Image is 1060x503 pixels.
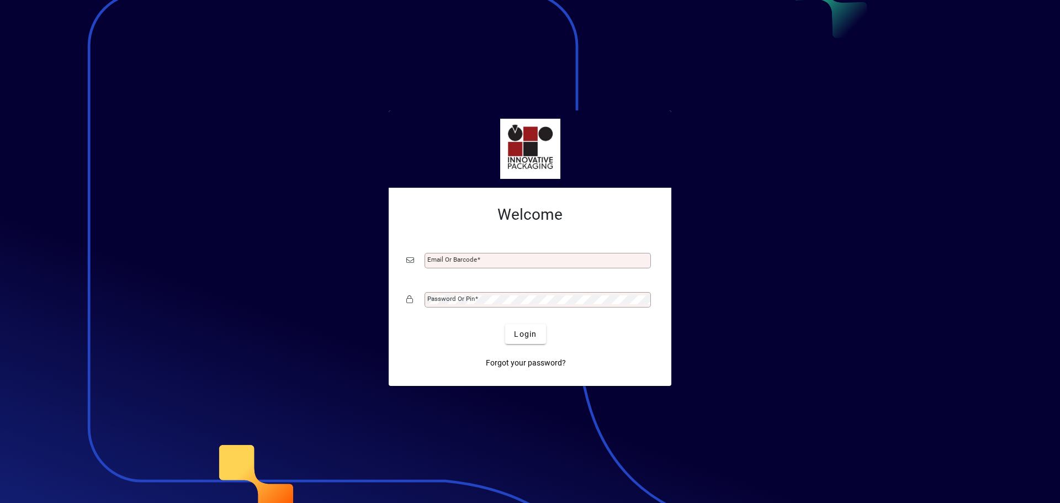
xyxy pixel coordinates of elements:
span: Login [514,329,537,340]
button: Login [505,324,545,344]
span: Forgot your password? [486,357,566,369]
h2: Welcome [406,205,654,224]
mat-label: Email or Barcode [427,256,477,263]
mat-label: Password or Pin [427,295,475,303]
a: Forgot your password? [481,353,570,373]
